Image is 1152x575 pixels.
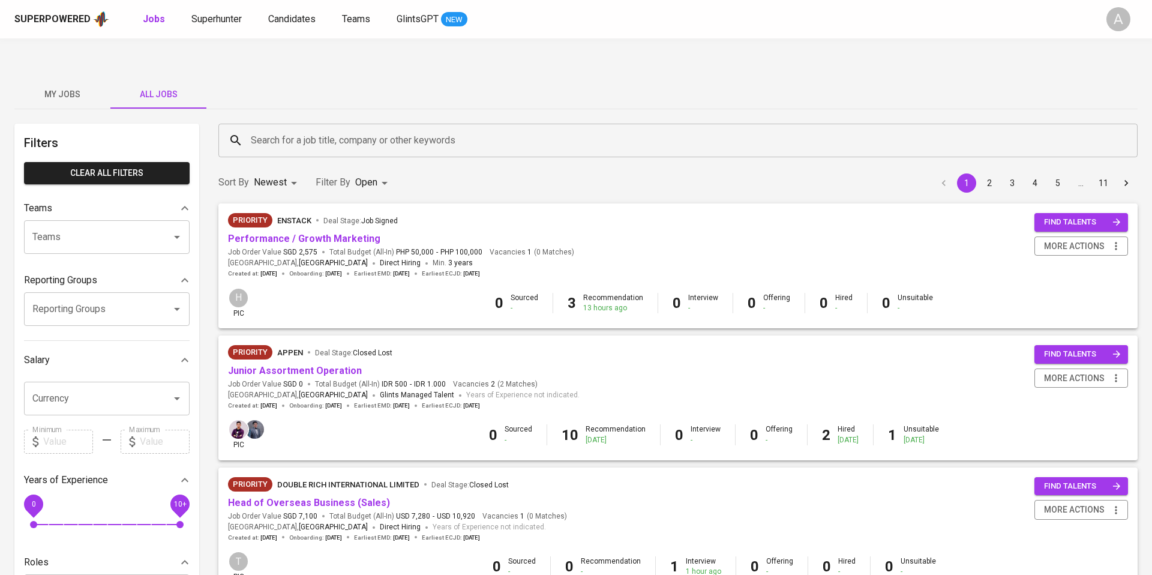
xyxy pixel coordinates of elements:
[1106,7,1130,31] div: A
[673,295,681,312] b: 0
[43,430,93,454] input: Value
[24,353,50,367] p: Salary
[315,379,446,390] span: Total Budget (All-In)
[397,12,467,27] a: GlintsGPT NEW
[323,217,398,225] span: Deal Stage :
[750,427,758,444] b: 0
[228,478,272,490] span: Priority
[283,379,303,390] span: SGD 0
[957,173,976,193] button: page 1
[1044,502,1105,517] span: more actions
[688,303,718,313] div: -
[1117,173,1136,193] button: Go to next page
[823,558,831,575] b: 0
[414,379,446,390] span: IDR 1.000
[433,259,473,267] span: Min.
[565,558,574,575] b: 0
[583,293,643,313] div: Recommendation
[277,480,419,489] span: Double Rich International Limited
[228,365,362,376] a: Junior Assortment Operation
[329,511,475,522] span: Total Budget (All-In)
[835,293,853,313] div: Hired
[437,511,475,522] span: USD 10,920
[228,269,277,278] span: Created at :
[24,468,190,492] div: Years of Experience
[1025,173,1045,193] button: Go to page 4
[482,511,567,522] span: Vacancies ( 0 Matches )
[355,172,392,194] div: Open
[440,247,482,257] span: PHP 100,000
[228,214,272,226] span: Priority
[283,247,317,257] span: SGD 2,575
[380,259,421,267] span: Direct Hiring
[586,424,646,445] div: Recommendation
[1044,371,1105,386] span: more actions
[422,534,480,542] span: Earliest ECJD :
[433,522,546,534] span: Years of Experience not indicated.
[143,13,165,25] b: Jobs
[505,424,532,445] div: Sourced
[354,402,410,410] span: Earliest EMD :
[441,14,467,26] span: NEW
[143,12,167,27] a: Jobs
[820,295,828,312] b: 0
[1034,500,1128,520] button: more actions
[586,435,646,445] div: [DATE]
[511,293,538,313] div: Sourced
[228,287,249,309] div: H
[228,511,317,522] span: Job Order Value
[422,269,480,278] span: Earliest ECJD :
[228,233,380,244] a: Performance / Growth Marketing
[380,523,421,531] span: Direct Hiring
[1044,348,1121,361] span: find talents
[396,247,434,257] span: PHP 50,000
[490,247,574,257] span: Vacancies ( 0 Matches )
[1034,236,1128,256] button: more actions
[882,295,890,312] b: 0
[289,269,342,278] span: Onboarding :
[325,402,342,410] span: [DATE]
[260,402,277,410] span: [DATE]
[448,259,473,267] span: 3 years
[568,295,576,312] b: 3
[980,173,999,193] button: Go to page 2
[453,379,538,390] span: Vacancies ( 2 Matches )
[228,287,249,319] div: pic
[254,172,301,194] div: Newest
[228,402,277,410] span: Created at :
[268,13,316,25] span: Candidates
[393,534,410,542] span: [DATE]
[583,303,643,313] div: 13 hours ago
[670,558,679,575] b: 1
[1044,215,1121,229] span: find talents
[766,424,793,445] div: Offering
[228,213,272,227] div: New Job received from Demand Team
[691,435,721,445] div: -
[888,427,896,444] b: 1
[904,424,939,445] div: Unsuitable
[228,346,272,358] span: Priority
[228,551,249,572] div: T
[316,175,350,190] p: Filter By
[329,247,482,257] span: Total Budget (All-In)
[436,247,438,257] span: -
[422,402,480,410] span: Earliest ECJD :
[24,162,190,184] button: Clear All filters
[228,379,303,390] span: Job Order Value
[228,534,277,542] span: Created at :
[463,269,480,278] span: [DATE]
[228,390,368,402] span: [GEOGRAPHIC_DATA] ,
[393,269,410,278] span: [DATE]
[748,295,756,312] b: 0
[505,435,532,445] div: -
[283,511,317,522] span: SGD 7,100
[562,427,578,444] b: 10
[763,303,790,313] div: -
[463,402,480,410] span: [DATE]
[691,424,721,445] div: Interview
[14,10,109,28] a: Superpoweredapp logo
[325,269,342,278] span: [DATE]
[466,390,580,402] span: Years of Experience not indicated.
[433,511,434,522] span: -
[342,12,373,27] a: Teams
